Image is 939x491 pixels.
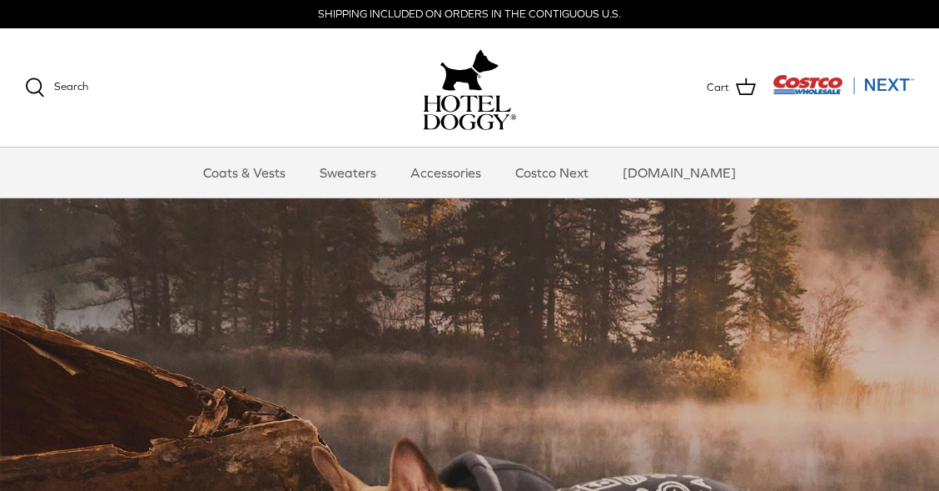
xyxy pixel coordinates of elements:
img: Costco Next [773,74,914,95]
a: Search [25,78,88,98]
img: hoteldoggycom [423,95,516,130]
a: Cart [707,77,756,98]
span: Search [54,80,88,93]
a: Coats & Vests [188,148,301,198]
img: hoteldoggy.com [440,45,499,95]
span: Cart [707,79,729,97]
a: Visit Costco Next [773,85,914,98]
a: Sweaters [305,148,391,198]
a: hoteldoggy.com hoteldoggycom [423,45,516,130]
a: [DOMAIN_NAME] [608,148,751,198]
a: Costco Next [500,148,604,198]
a: Accessories [395,148,496,198]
